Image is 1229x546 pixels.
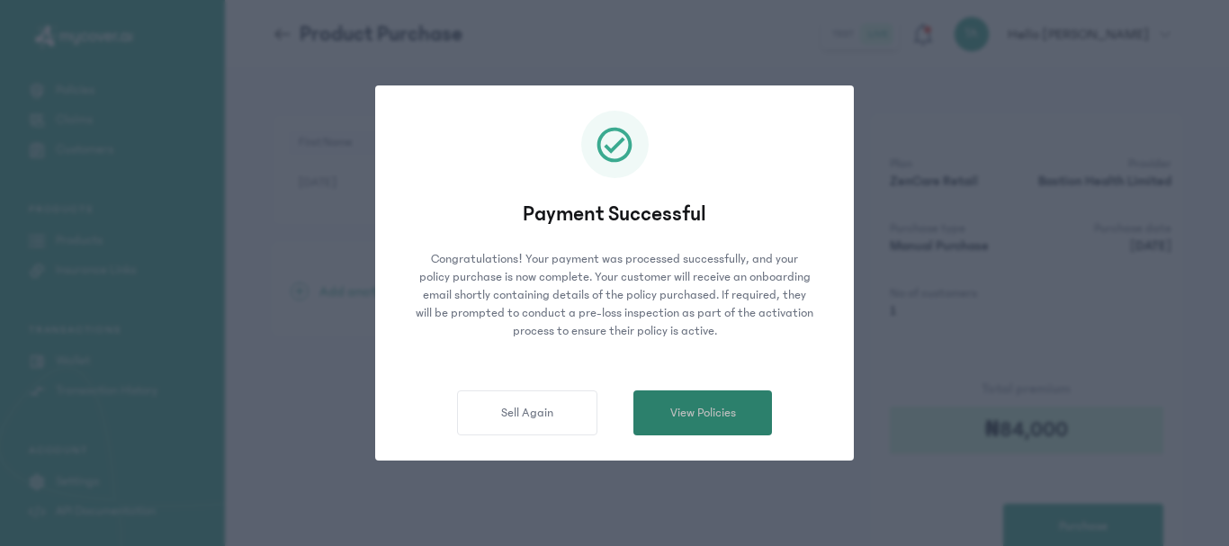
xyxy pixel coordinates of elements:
[457,390,597,435] button: Sell Again
[400,250,829,340] p: Congratulations! Your payment was processed successfully, and your policy purchase is now complet...
[501,404,553,423] span: Sell Again
[670,404,736,423] span: View Policies
[400,200,829,228] p: Payment Successful
[633,390,772,435] button: View Policies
